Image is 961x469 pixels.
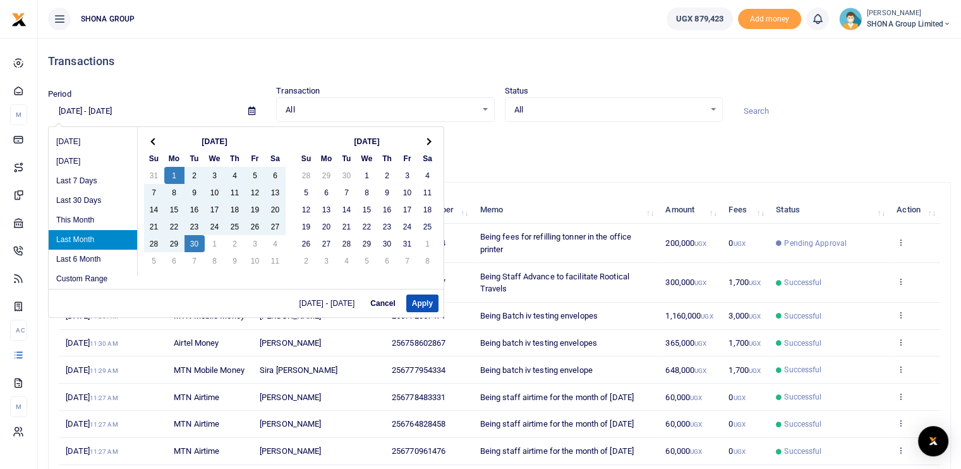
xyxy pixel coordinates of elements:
small: UGX [701,313,713,320]
span: 256772357471 [392,311,445,320]
li: Wallet ballance [662,8,738,30]
li: M [10,104,27,125]
small: UGX [694,340,706,347]
p: Download [48,137,951,150]
td: 3 [317,252,337,269]
small: 11:27 AM [90,394,118,401]
td: 16 [184,201,205,218]
th: Th [225,150,245,167]
td: 12 [245,184,265,201]
td: 10 [397,184,418,201]
td: 2 [225,235,245,252]
td: 9 [225,252,245,269]
small: UGX [733,394,745,401]
small: UGX [733,240,745,247]
td: 27 [317,235,337,252]
th: Sa [418,150,438,167]
td: 30 [337,167,357,184]
th: Fr [245,150,265,167]
span: 0 [728,446,745,456]
td: 2 [377,167,397,184]
label: Status [505,85,529,97]
td: 23 [184,218,205,235]
td: 7 [337,184,357,201]
span: Being batch iv testing envelopes [480,338,597,348]
td: 14 [144,201,164,218]
td: 17 [205,201,225,218]
td: 2 [296,252,317,269]
td: 13 [265,184,286,201]
td: 25 [418,218,438,235]
span: Pending Approval [784,238,847,249]
td: 28 [337,235,357,252]
td: 1 [205,235,225,252]
div: Open Intercom Messenger [918,426,948,456]
td: 7 [397,252,418,269]
span: [PERSON_NAME] [260,393,321,402]
td: 21 [337,218,357,235]
td: 5 [245,167,265,184]
span: 1,700 [728,277,761,287]
span: UGX 879,423 [676,13,723,25]
small: UGX [690,448,702,455]
li: M [10,396,27,417]
li: Toup your wallet [738,9,801,30]
td: 15 [164,201,184,218]
span: SHONA Group Limited [867,18,951,30]
span: 0 [728,419,745,429]
td: 29 [357,235,377,252]
td: 25 [225,218,245,235]
small: UGX [694,367,706,374]
td: 15 [357,201,377,218]
small: UGX [733,448,745,455]
td: 13 [317,201,337,218]
th: Memo: activate to sort column ascending [473,197,658,224]
th: Fr [397,150,418,167]
td: 19 [296,218,317,235]
td: 29 [317,167,337,184]
span: 1,160,000 [665,311,713,320]
a: logo-small logo-large logo-large [11,14,27,23]
th: Tu [184,150,205,167]
span: Being staff airtime for the month of [DATE] [480,419,634,429]
td: 5 [144,252,164,269]
span: 365,000 [665,338,706,348]
td: 8 [164,184,184,201]
small: UGX [690,421,702,428]
span: 300,000 [665,277,706,287]
td: 8 [205,252,225,269]
td: 20 [265,201,286,218]
li: Ac [10,320,27,341]
span: [PERSON_NAME] [260,446,321,456]
small: UGX [733,421,745,428]
td: 26 [296,235,317,252]
span: 256778483331 [392,393,445,402]
th: Su [296,150,317,167]
td: 3 [205,167,225,184]
li: Last 6 Month [49,250,137,269]
td: 10 [205,184,225,201]
li: Custom Range [49,269,137,289]
span: Being Batch iv testing envelopes [480,311,598,320]
small: 11:29 AM [90,367,118,374]
small: 11:36 AM [90,313,118,320]
span: Successful [784,446,821,457]
span: 3,000 [728,311,761,320]
th: Fees: activate to sort column ascending [722,197,769,224]
span: Successful [784,391,821,403]
li: Last Month [49,230,137,250]
span: Being fees for refilling tonner in the office printer [480,232,632,254]
td: 16 [377,201,397,218]
small: UGX [749,340,761,347]
span: Airtel Money [174,338,219,348]
th: Su [144,150,164,167]
td: 22 [357,218,377,235]
td: 22 [164,218,184,235]
span: Add money [738,9,801,30]
td: 20 [317,218,337,235]
th: Action: activate to sort column ascending [890,197,940,224]
th: We [357,150,377,167]
span: [PERSON_NAME] [260,311,321,320]
td: 4 [337,252,357,269]
span: [DATE] [66,311,118,320]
